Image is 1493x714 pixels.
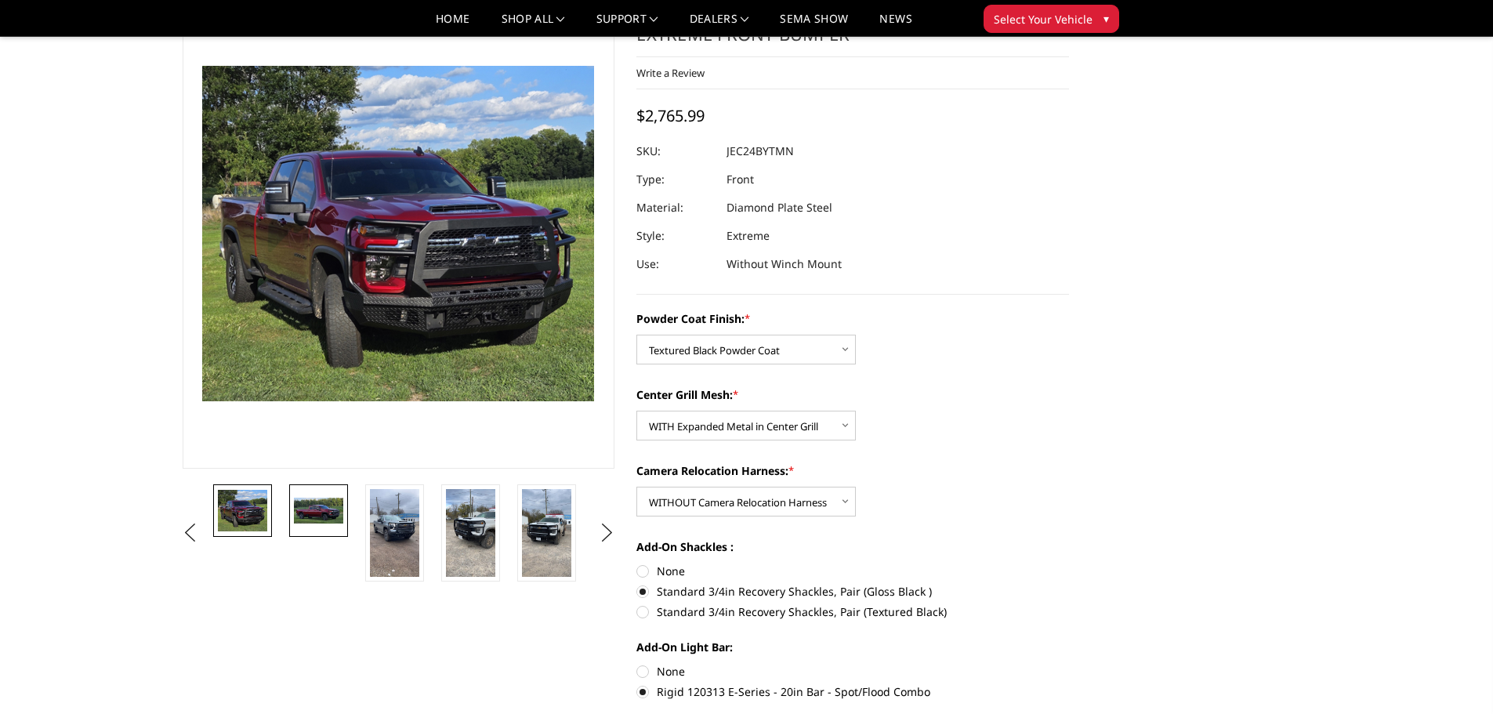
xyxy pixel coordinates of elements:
[636,663,1069,680] label: None
[636,563,1069,579] label: None
[636,603,1069,620] label: Standard 3/4in Recovery Shackles, Pair (Textured Black)
[636,386,1069,403] label: Center Grill Mesh:
[636,222,715,250] dt: Style:
[727,250,842,278] dd: Without Winch Mount
[780,13,848,36] a: SEMA Show
[446,489,495,577] img: 2024-2025 Chevrolet 2500-3500 - FT Series - Extreme Front Bumper
[218,490,267,532] img: 2024-2025 Chevrolet 2500-3500 - FT Series - Extreme Front Bumper
[727,194,832,222] dd: Diamond Plate Steel
[636,105,705,126] span: $2,765.99
[294,498,343,524] img: 2024-2025 Chevrolet 2500-3500 - FT Series - Extreme Front Bumper
[636,66,705,80] a: Write a Review
[179,521,202,545] button: Previous
[636,538,1069,555] label: Add-On Shackles :
[596,13,658,36] a: Support
[636,194,715,222] dt: Material:
[370,489,419,577] img: 2024-2025 Chevrolet 2500-3500 - FT Series - Extreme Front Bumper
[727,222,770,250] dd: Extreme
[522,489,571,577] img: 2024-2025 Chevrolet 2500-3500 - FT Series - Extreme Front Bumper
[879,13,911,36] a: News
[727,137,794,165] dd: JEC24BYTMN
[636,583,1069,600] label: Standard 3/4in Recovery Shackles, Pair (Gloss Black )
[595,521,618,545] button: Next
[436,13,469,36] a: Home
[636,310,1069,327] label: Powder Coat Finish:
[984,5,1119,33] button: Select Your Vehicle
[727,165,754,194] dd: Front
[636,165,715,194] dt: Type:
[636,462,1069,479] label: Camera Relocation Harness:
[1103,10,1109,27] span: ▾
[636,250,715,278] dt: Use:
[994,11,1093,27] span: Select Your Vehicle
[636,683,1069,700] label: Rigid 120313 E-Series - 20in Bar - Spot/Flood Combo
[636,639,1069,655] label: Add-On Light Bar:
[690,13,749,36] a: Dealers
[502,13,565,36] a: shop all
[636,137,715,165] dt: SKU:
